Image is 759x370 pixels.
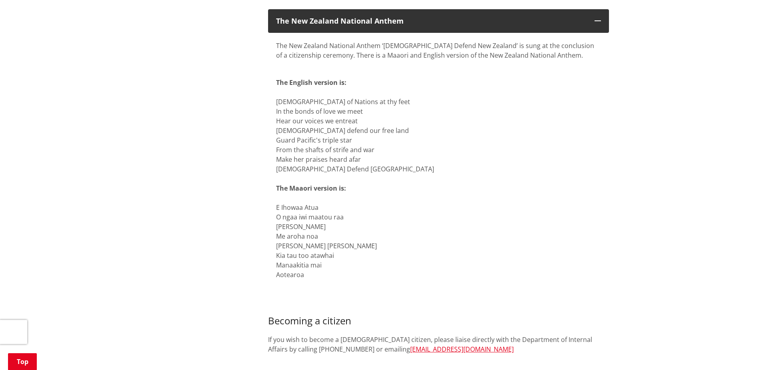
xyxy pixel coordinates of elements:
[410,345,514,354] a: [EMAIL_ADDRESS][DOMAIN_NAME]
[276,78,346,87] strong: The English version is:
[268,304,609,327] h3: Becoming a citizen
[276,17,587,25] h3: The New Zealand National Anthem
[276,41,601,60] p: The New Zealand National Anthem ‘[DEMOGRAPHIC_DATA] Defend New Zealand’ is sung at the conclusion...
[722,336,751,365] iframe: Messenger Launcher
[8,353,37,370] a: Top
[268,335,609,354] p: If you wish to become a [DEMOGRAPHIC_DATA] citizen, please liaise directly with the Department of...
[276,184,346,193] strong: The Maaori version is:
[268,9,609,33] button: The New Zealand National Anthem
[276,68,601,280] p: [DEMOGRAPHIC_DATA] of Nations at thy feet In the bonds of love we meet Hear our voices we entreat...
